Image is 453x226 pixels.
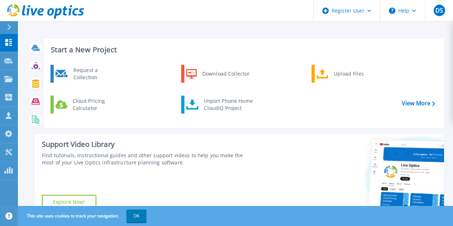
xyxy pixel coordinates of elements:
h3: Start a New Project [51,46,435,54]
div: Download Collector [199,67,253,81]
a: Download Collector [181,65,255,83]
div: Upload Files [330,67,383,81]
div: Cloud Pricing Calculator [69,97,122,112]
a: Request a Collection [50,65,124,83]
a: View More [402,100,435,107]
span: DS [435,8,443,13]
span: This site uses cookies to track your navigation. [20,210,146,222]
button: OK [126,210,146,222]
div: Support Video Library [42,140,255,149]
a: Upload Files [312,65,385,83]
div: Import Phone Home CloudIQ Project [200,97,256,112]
div: Find tutorials, instructional guides and other support videos to help you make the most of your L... [42,152,255,166]
div: Request a Collection [70,67,122,81]
a: Cloud Pricing Calculator [50,96,124,114]
a: Explore Now! [42,195,96,209]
